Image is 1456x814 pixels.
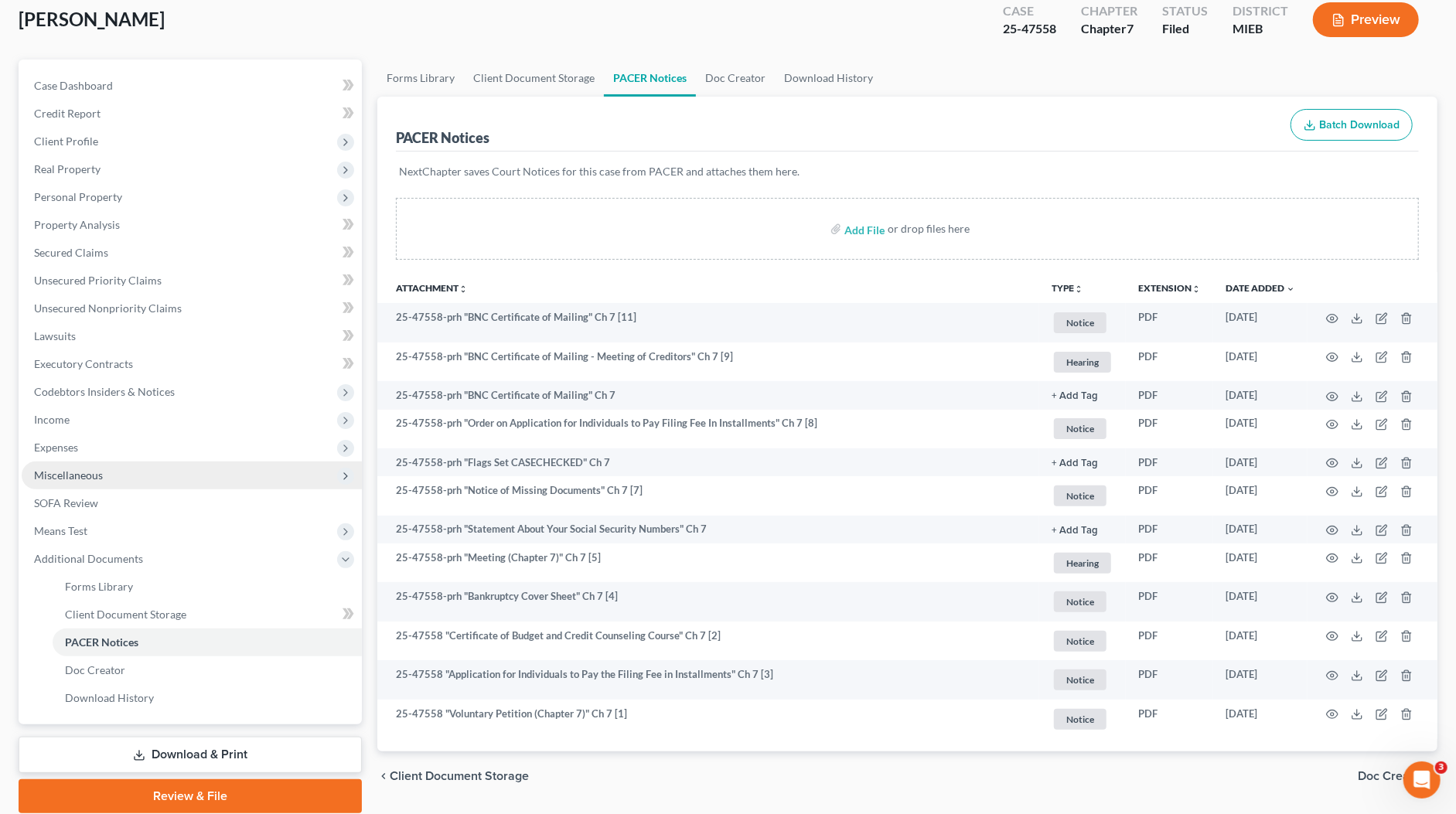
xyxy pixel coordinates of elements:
button: Batch Download [1291,109,1413,141]
span: Notice [1054,485,1106,506]
a: Hearing [1052,349,1113,375]
a: Executory Contracts [22,350,362,378]
span: 7 [1127,21,1134,36]
a: PACER Notices [53,628,362,656]
a: Client Document Storage [53,601,362,628]
span: Hearing [1054,352,1111,373]
a: Attachmentunfold_more [396,282,468,294]
span: Miscellaneous [34,468,103,482]
span: [PERSON_NAME] [19,8,165,30]
a: + Add Tag [1052,388,1113,403]
span: Secured Claims [34,246,108,259]
i: unfold_more [1074,284,1083,294]
td: [DATE] [1213,476,1308,516]
td: PDF [1126,543,1213,583]
span: Unsecured Nonpriority Claims [34,301,182,315]
a: Unsecured Priority Claims [22,267,362,295]
a: + Add Tag [1052,455,1113,470]
a: Property Analysis [22,211,362,239]
td: 25-47558 "Certificate of Budget and Credit Counseling Course" Ch 7 [2] [377,622,1039,661]
td: [DATE] [1213,410,1308,449]
td: 25-47558-prh "Bankruptcy Cover Sheet" Ch 7 [4] [377,582,1039,622]
td: [DATE] [1213,543,1308,583]
td: [DATE] [1213,342,1308,382]
td: PDF [1126,410,1213,449]
td: [DATE] [1213,660,1308,700]
span: Notice [1054,312,1106,333]
span: Executory Contracts [34,357,133,370]
a: Forms Library [377,60,464,97]
span: Doc Creator [65,663,125,676]
td: 25-47558-prh "Statement About Your Social Security Numbers" Ch 7 [377,516,1039,543]
td: PDF [1126,448,1213,476]
a: Doc Creator [53,656,362,684]
td: PDF [1126,476,1213,516]
td: 25-47558-prh "BNC Certificate of Mailing" Ch 7 [11] [377,303,1039,342]
td: PDF [1126,582,1213,622]
span: Real Property [34,162,101,175]
td: [DATE] [1213,700,1308,739]
div: Chapter [1081,20,1137,38]
a: Client Document Storage [464,60,604,97]
span: Credit Report [34,107,101,120]
span: Codebtors Insiders & Notices [34,385,175,398]
i: unfold_more [1192,284,1201,294]
a: Lawsuits [22,322,362,350]
td: PDF [1126,381,1213,409]
div: Status [1162,2,1208,20]
td: 25-47558-prh "Order on Application for Individuals to Pay Filing Fee In Installments" Ch 7 [8] [377,410,1039,449]
div: 25-47558 [1003,20,1056,38]
a: Unsecured Nonpriority Claims [22,295,362,322]
span: Notice [1054,709,1106,730]
td: 25-47558-prh "Flags Set CASECHECKED" Ch 7 [377,448,1039,476]
a: Notice [1052,310,1113,335]
i: unfold_more [459,284,468,294]
span: Income [34,413,70,426]
span: PACER Notices [65,635,138,649]
td: PDF [1126,342,1213,382]
a: + Add Tag [1052,522,1113,536]
span: Download History [65,691,154,704]
div: Case [1003,2,1056,20]
td: PDF [1126,660,1213,700]
button: Preview [1313,2,1419,37]
span: Notice [1054,669,1106,690]
i: chevron_left [377,770,390,782]
td: [DATE] [1213,582,1308,622]
p: NextChapter saves Court Notices for this case from PACER and attaches them here. [399,164,1416,179]
span: Lawsuits [34,329,76,342]
span: Doc Creator [1358,770,1425,782]
iframe: Intercom live chat [1403,761,1441,799]
span: Client Document Storage [65,608,186,621]
a: SOFA Review [22,489,362,517]
a: Extensionunfold_more [1138,282,1201,294]
span: 3 [1435,761,1447,774]
a: Date Added expand_more [1226,282,1295,294]
span: Case Dashboard [34,79,113,92]
div: Filed [1162,20,1208,38]
button: + Add Tag [1052,391,1098,401]
span: Notice [1054,591,1106,612]
span: Client Profile [34,135,98,148]
span: Notice [1054,418,1106,439]
td: PDF [1126,303,1213,342]
td: 25-47558-prh "Meeting (Chapter 7)" Ch 7 [5] [377,543,1039,583]
button: + Add Tag [1052,526,1098,536]
a: Notice [1052,667,1113,693]
a: Forms Library [53,573,362,601]
td: [DATE] [1213,303,1308,342]
span: Means Test [34,524,87,537]
button: + Add Tag [1052,458,1098,468]
span: Batch Download [1319,118,1400,131]
span: Personal Property [34,190,122,203]
td: 25-47558 "Voluntary Petition (Chapter 7)" Ch 7 [1] [377,700,1039,739]
button: Doc Creator chevron_right [1358,770,1437,782]
a: Download & Print [19,737,362,773]
a: PACER Notices [604,60,696,97]
td: 25-47558-prh "BNC Certificate of Mailing - Meeting of Creditors" Ch 7 [9] [377,342,1039,382]
a: Notice [1052,483,1113,509]
span: Forms Library [65,580,133,593]
span: Client Document Storage [390,770,529,782]
span: Notice [1054,631,1106,652]
td: 25-47558 "Application for Individuals to Pay the Filing Fee in Installments" Ch 7 [3] [377,660,1039,700]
